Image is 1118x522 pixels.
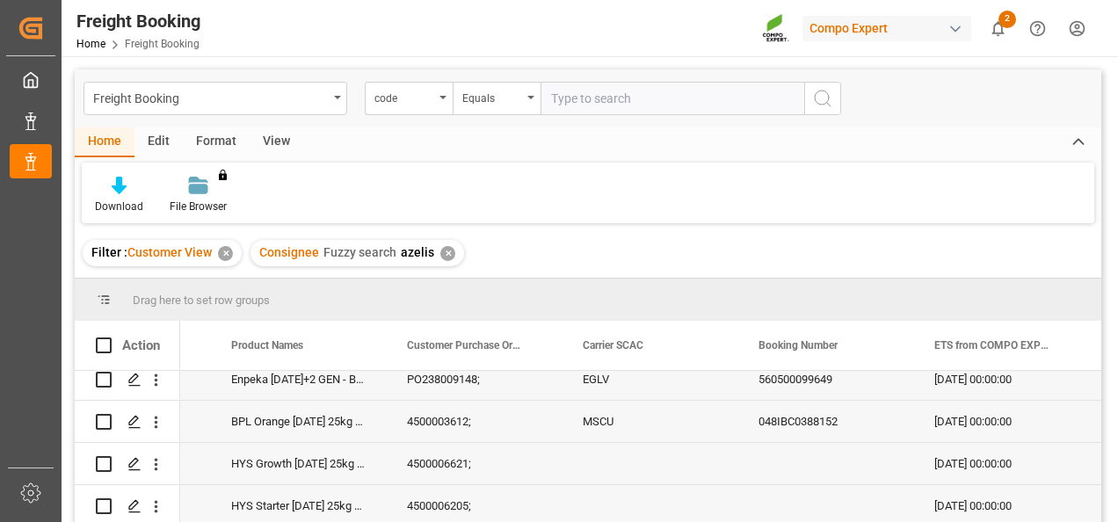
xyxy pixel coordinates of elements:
[122,337,160,353] div: Action
[737,359,913,400] div: 560500099649
[998,11,1016,28] span: 2
[401,245,434,259] span: azelis
[802,16,971,41] div: Compo Expert
[323,245,396,259] span: Fuzzy search
[127,245,212,259] span: Customer View
[75,401,180,443] div: Press SPACE to select this row.
[386,401,562,442] div: 4500003612;
[95,199,143,214] div: Download
[978,9,1018,48] button: show 2 new notifications
[913,359,1089,400] div: [DATE] 00:00:00
[386,359,562,400] div: PO238009148;
[759,339,838,352] span: Booking Number
[133,294,270,307] span: Drag here to set row groups
[76,38,105,50] a: Home
[562,359,737,400] div: EGLV
[218,246,233,261] div: ✕
[75,359,180,401] div: Press SPACE to select this row.
[386,443,562,484] div: 4500006621;
[804,82,841,115] button: search button
[913,401,1089,442] div: [DATE] 00:00:00
[75,443,180,485] div: Press SPACE to select this row.
[541,82,804,115] input: Type to search
[134,127,183,157] div: Edit
[762,13,790,44] img: Screenshot%202023-09-29%20at%2010.02.21.png_1712312052.png
[76,8,200,34] div: Freight Booking
[183,127,250,157] div: Format
[210,443,386,484] div: HYS Growth [DATE] 25kg (x48) GEN;
[250,127,303,157] div: View
[93,86,328,108] div: Freight Booking
[737,401,913,442] div: 048IBC0388152
[1018,9,1057,48] button: Help Center
[259,245,319,259] span: Consignee
[374,86,434,106] div: code
[83,82,347,115] button: open menu
[365,82,453,115] button: open menu
[462,86,522,106] div: Equals
[913,443,1089,484] div: [DATE] 00:00:00
[802,11,978,45] button: Compo Expert
[407,339,525,352] span: Customer Purchase Order Numbers
[75,127,134,157] div: Home
[91,245,127,259] span: Filter :
[231,339,303,352] span: Product Names
[562,401,737,442] div: MSCU
[210,359,386,400] div: Enpeka [DATE]+2 GEN - BULK -;
[453,82,541,115] button: open menu
[440,246,455,261] div: ✕
[210,401,386,442] div: BPL Orange [DATE] 25kg (x48) GEN;
[934,339,1052,352] span: ETS from COMPO EXPERT
[583,339,643,352] span: Carrier SCAC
